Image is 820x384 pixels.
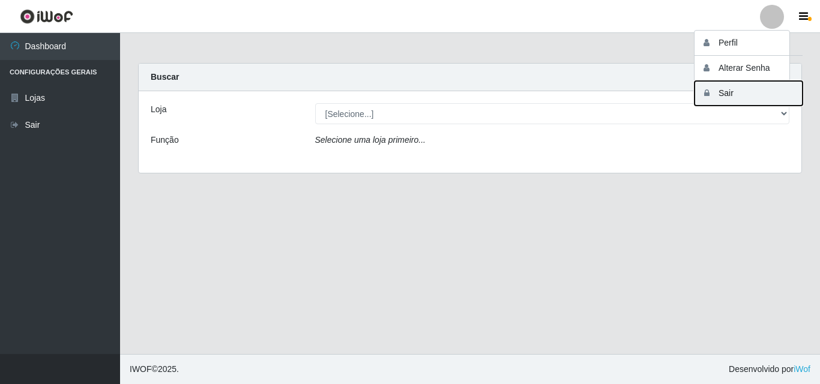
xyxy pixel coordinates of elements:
button: Sair [695,81,803,106]
a: iWof [794,364,810,374]
img: CoreUI Logo [20,9,73,24]
span: Desenvolvido por [729,363,810,376]
button: Alterar Senha [695,56,803,81]
span: IWOF [130,364,152,374]
span: © 2025 . [130,363,179,376]
label: Função [151,134,179,146]
label: Loja [151,103,166,116]
button: Perfil [695,31,803,56]
i: Selecione uma loja primeiro... [315,135,426,145]
strong: Buscar [151,72,179,82]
